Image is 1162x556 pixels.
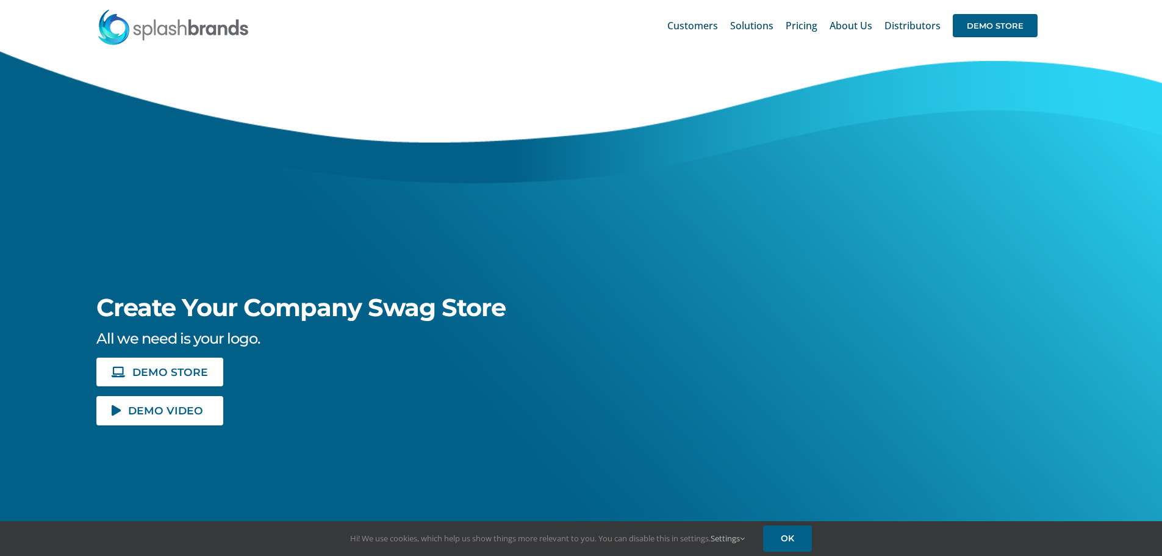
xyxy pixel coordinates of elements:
[786,6,817,45] a: Pricing
[667,6,718,45] a: Customers
[953,14,1038,37] span: DEMO STORE
[763,525,812,552] a: OK
[830,21,872,31] span: About Us
[132,367,208,377] span: DEMO STORE
[96,292,506,322] span: Create Your Company Swag Store
[97,9,249,45] img: SplashBrands.com Logo
[730,21,773,31] span: Solutions
[786,21,817,31] span: Pricing
[128,405,203,416] span: DEMO VIDEO
[96,358,223,386] a: DEMO STORE
[953,6,1038,45] a: DEMO STORE
[884,21,941,31] span: Distributors
[884,6,941,45] a: Distributors
[350,533,745,544] span: Hi! We use cookies, which help us show things more relevant to you. You can disable this in setti...
[96,330,260,347] span: All we need is your logo.
[711,533,745,544] a: Settings
[667,21,718,31] span: Customers
[667,6,1038,45] nav: Main Menu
